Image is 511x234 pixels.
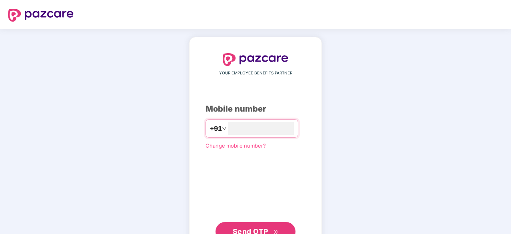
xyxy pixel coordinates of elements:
span: YOUR EMPLOYEE BENEFITS PARTNER [219,70,292,76]
div: Mobile number [206,103,305,115]
img: logo [8,9,74,22]
img: logo [223,53,288,66]
a: Change mobile number? [206,142,266,149]
span: +91 [210,124,222,134]
span: down [222,126,227,131]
